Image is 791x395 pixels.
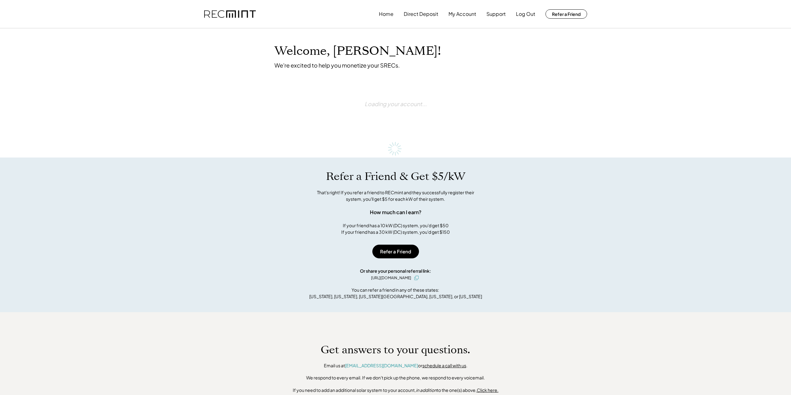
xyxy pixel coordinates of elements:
h1: Welcome, [PERSON_NAME]! [274,44,441,59]
a: [EMAIL_ADDRESS][DOMAIN_NAME] [345,363,418,368]
div: [URL][DOMAIN_NAME] [371,275,411,281]
div: Or share your personal referral link: [360,268,431,274]
div: How much can I earn? [370,209,421,216]
div: If your friend has a 10 kW (DC) system, you'd get $50 If your friend has a 30 kW (DC) system, you... [341,222,450,235]
button: Home [379,8,393,20]
button: click to copy [413,274,420,282]
img: recmint-logotype%403x.png [204,10,256,18]
a: schedule a call with us [422,363,466,368]
em: in addition [416,387,437,393]
div: You can refer a friend in any of these states: [US_STATE], [US_STATE], [US_STATE][GEOGRAPHIC_DATA... [309,287,482,300]
button: Refer a Friend [372,245,419,258]
h1: Refer a Friend & Get $5/kW [326,170,465,183]
button: My Account [448,8,476,20]
button: Support [486,8,506,20]
div: If you need to add an additional solar system to your account, to the one(s) above, [293,387,499,393]
u: Click here. [477,387,499,393]
h1: Get answers to your questions. [321,343,470,356]
div: We respond to every email. If we don't pick up the phone, we respond to every voicemail. [306,375,485,381]
div: Email us at or . [324,363,467,369]
button: Refer a Friend [545,9,587,19]
div: Loading your account... [365,84,427,123]
button: Log Out [516,8,535,20]
button: Direct Deposit [404,8,438,20]
div: That's right! If you refer a friend to RECmint and they successfully register their system, you'l... [310,189,481,202]
div: We're excited to help you monetize your SRECs. [274,62,400,69]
